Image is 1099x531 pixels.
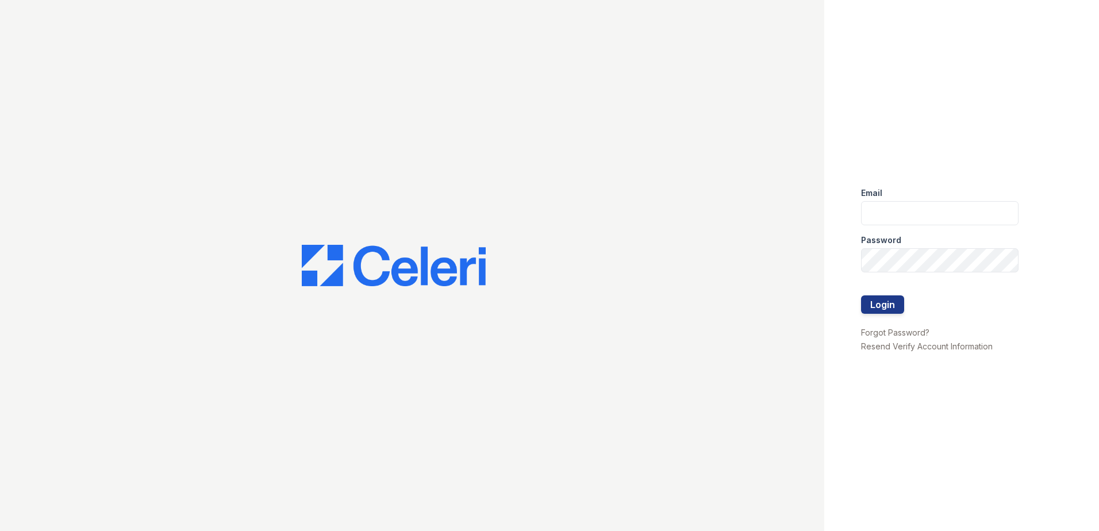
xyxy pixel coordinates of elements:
[302,245,486,286] img: CE_Logo_Blue-a8612792a0a2168367f1c8372b55b34899dd931a85d93a1a3d3e32e68fde9ad4.png
[861,341,993,351] a: Resend Verify Account Information
[861,328,929,337] a: Forgot Password?
[861,187,882,199] label: Email
[861,295,904,314] button: Login
[861,234,901,246] label: Password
